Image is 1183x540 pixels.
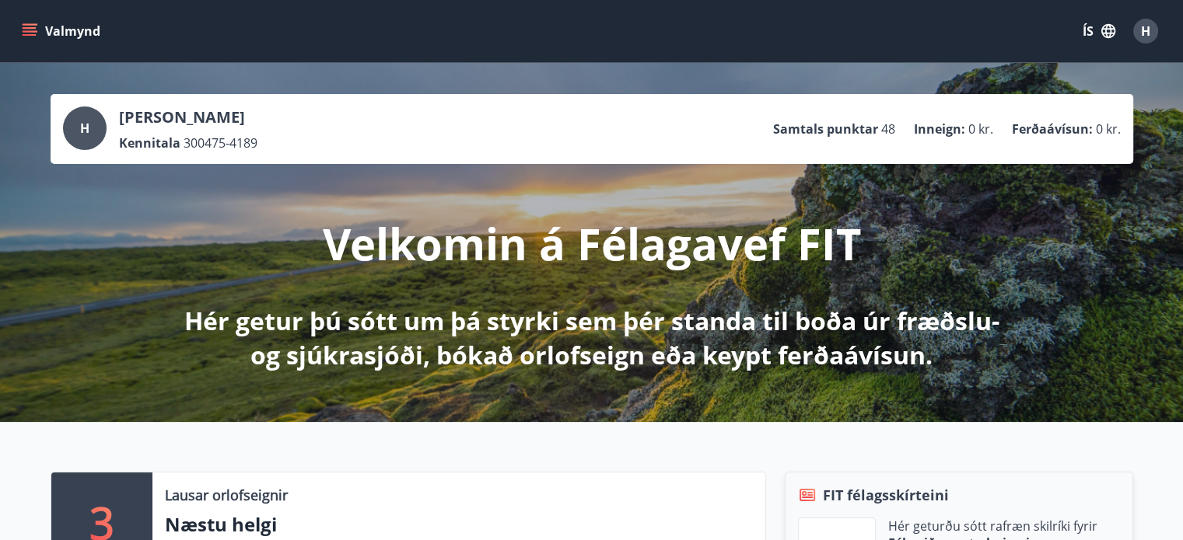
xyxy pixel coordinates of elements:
[1127,12,1164,50] button: H
[323,214,861,273] p: Velkomin á Félagavef FIT
[165,485,288,505] p: Lausar orlofseignir
[881,120,895,138] span: 48
[1096,120,1121,138] span: 0 kr.
[119,134,180,152] p: Kennitala
[19,17,107,45] button: menu
[119,106,257,128] p: [PERSON_NAME]
[165,511,753,538] p: Næstu helgi
[80,120,89,137] span: H
[914,120,965,138] p: Inneign :
[184,134,257,152] span: 300475-4189
[1141,23,1150,40] span: H
[823,485,949,505] span: FIT félagsskírteini
[888,517,1097,535] p: Hér geturðu sótt rafræn skilríki fyrir
[773,120,878,138] p: Samtals punktar
[968,120,993,138] span: 0 kr.
[1074,17,1124,45] button: ÍS
[181,304,1003,372] p: Hér getur þú sótt um þá styrki sem þér standa til boða úr fræðslu- og sjúkrasjóði, bókað orlofsei...
[1012,120,1093,138] p: Ferðaávísun :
